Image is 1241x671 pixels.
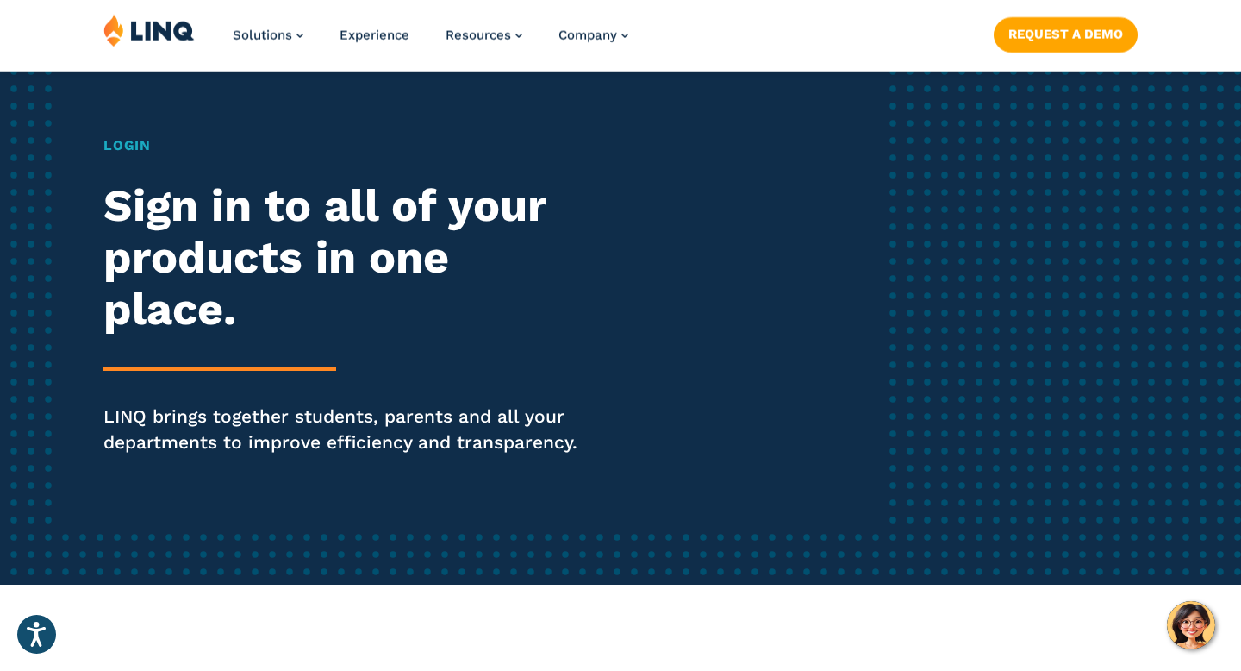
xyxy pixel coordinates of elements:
[103,135,582,156] h1: Login
[1167,601,1215,649] button: Hello, have a question? Let’s chat.
[558,28,628,43] a: Company
[446,28,522,43] a: Resources
[103,14,195,47] img: LINQ | K‑12 Software
[994,17,1138,52] a: Request a Demo
[103,180,582,335] h2: Sign in to all of your products in one place.
[340,28,409,43] a: Experience
[233,28,303,43] a: Solutions
[994,14,1138,52] nav: Button Navigation
[558,28,617,43] span: Company
[233,28,292,43] span: Solutions
[103,404,582,455] p: LINQ brings together students, parents and all your departments to improve efficiency and transpa...
[446,28,511,43] span: Resources
[233,14,628,71] nav: Primary Navigation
